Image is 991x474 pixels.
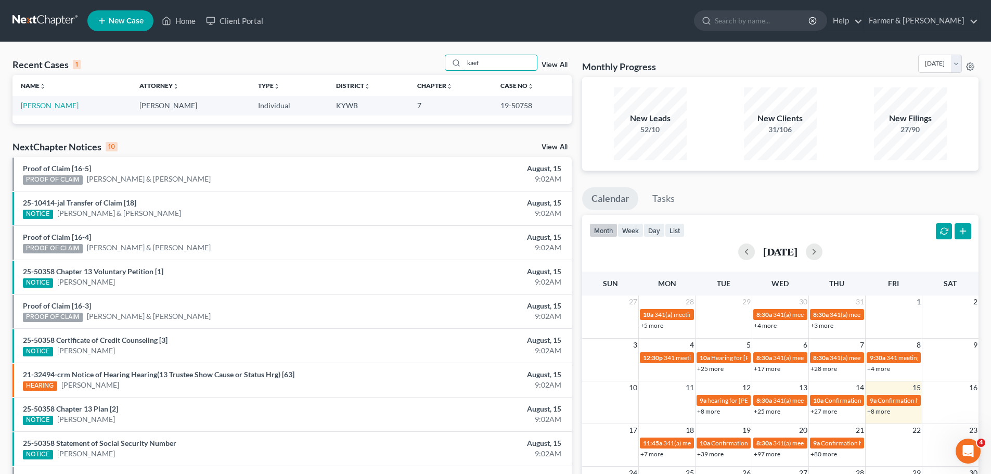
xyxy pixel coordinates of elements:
[389,335,561,345] div: August, 15
[855,296,865,308] span: 31
[700,439,710,447] span: 10a
[628,424,638,437] span: 17
[810,322,833,329] a: +3 more
[700,396,706,404] span: 9a
[87,174,211,184] a: [PERSON_NAME] & [PERSON_NAME]
[389,414,561,425] div: 9:02AM
[717,279,730,288] span: Tue
[643,354,663,362] span: 12:30p
[874,112,947,124] div: New Filings
[582,187,638,210] a: Calendar
[813,311,829,318] span: 8:30a
[57,449,115,459] a: [PERSON_NAME]
[798,296,808,308] span: 30
[756,354,772,362] span: 8:30a
[389,277,561,287] div: 9:02AM
[57,345,115,356] a: [PERSON_NAME]
[763,246,797,257] h2: [DATE]
[417,82,453,89] a: Chapterunfold_more
[628,296,638,308] span: 27
[446,83,453,89] i: unfold_more
[867,407,890,415] a: +8 more
[61,380,119,390] a: [PERSON_NAME]
[328,96,409,115] td: KYWB
[23,439,176,447] a: 25-50358 Statement of Social Security Number
[57,208,181,219] a: [PERSON_NAME] & [PERSON_NAME]
[389,242,561,253] div: 9:02AM
[23,233,91,241] a: Proof of Claim [16-4]
[886,354,980,362] span: 341 meeting for [PERSON_NAME]
[614,112,687,124] div: New Leads
[409,96,492,115] td: 7
[663,439,764,447] span: 341(a) meeting for [PERSON_NAME]
[640,450,663,458] a: +7 more
[589,223,617,237] button: month
[106,142,118,151] div: 10
[23,210,53,219] div: NOTICE
[810,407,837,415] a: +27 more
[389,266,561,277] div: August, 15
[813,439,820,447] span: 9a
[87,311,211,322] a: [PERSON_NAME] & [PERSON_NAME]
[617,223,643,237] button: week
[754,407,780,415] a: +25 more
[944,279,957,288] span: Sat
[756,439,772,447] span: 8:30a
[40,83,46,89] i: unfold_more
[745,339,752,351] span: 5
[21,82,46,89] a: Nameunfold_more
[697,450,724,458] a: +39 more
[23,244,83,253] div: PROOF OF CLAIM
[689,339,695,351] span: 4
[810,365,837,373] a: +28 more
[697,365,724,373] a: +25 more
[977,439,985,447] span: 4
[813,396,823,404] span: 10a
[389,232,561,242] div: August, 15
[821,439,939,447] span: Confirmation hearing for [PERSON_NAME]
[628,381,638,394] span: 10
[773,439,873,447] span: 341(a) meeting for [PERSON_NAME]
[23,404,118,413] a: 25-50358 Chapter 13 Plan [2]
[685,424,695,437] span: 18
[389,404,561,414] div: August, 15
[12,58,81,71] div: Recent Cases
[21,101,79,110] a: [PERSON_NAME]
[773,311,873,318] span: 341(a) meeting for [PERSON_NAME]
[855,424,865,437] span: 21
[23,336,168,344] a: 25-50358 Certificate of Credit Counseling [3]
[741,296,752,308] span: 29
[389,208,561,219] div: 9:02AM
[864,11,978,30] a: Farmer & [PERSON_NAME]
[911,424,922,437] span: 22
[23,347,53,356] div: NOTICE
[157,11,201,30] a: Home
[643,187,684,210] a: Tasks
[685,381,695,394] span: 11
[12,140,118,153] div: NextChapter Notices
[464,55,537,70] input: Search by name...
[87,242,211,253] a: [PERSON_NAME] & [PERSON_NAME]
[968,381,979,394] span: 16
[389,380,561,390] div: 9:02AM
[754,450,780,458] a: +97 more
[756,396,772,404] span: 8:30a
[685,296,695,308] span: 28
[810,450,837,458] a: +80 more
[389,311,561,322] div: 9:02AM
[754,322,777,329] a: +4 more
[798,424,808,437] span: 20
[855,381,865,394] span: 14
[23,164,91,173] a: Proof of Claim [16-5]
[258,82,280,89] a: Typeunfold_more
[744,124,817,135] div: 31/106
[888,279,899,288] span: Fri
[697,407,720,415] a: +8 more
[23,370,294,379] a: 21-32494-crm Notice of Hearing Hearing(13 Trustee Show Cause or Status Hrg) [63]
[23,450,53,459] div: NOTICE
[23,301,91,310] a: Proof of Claim [16-3]
[773,396,929,404] span: 341(a) meeting for [PERSON_NAME] & [PERSON_NAME]
[707,396,843,404] span: hearing for [PERSON_NAME] & [PERSON_NAME]
[754,365,780,373] a: +17 more
[23,175,83,185] div: PROOF OF CLAIM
